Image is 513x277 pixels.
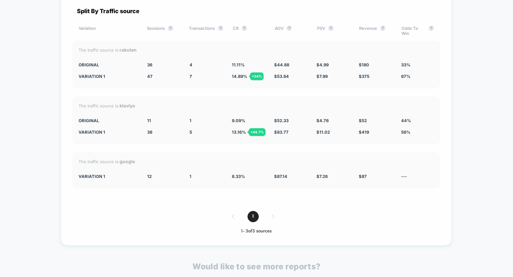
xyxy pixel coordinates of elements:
div: The traffic source is: [79,159,434,164]
div: Odds To Win [401,26,434,36]
div: Variation [79,26,137,36]
span: $ 83.77 [274,130,289,135]
span: $ 53.64 [274,74,289,79]
span: $ 4.99 [316,62,329,67]
div: + 34 % [250,72,264,80]
strong: google [120,159,135,164]
div: Split By Traffic source [72,8,440,14]
div: 56% [401,130,434,135]
div: PSV [317,26,349,36]
span: $ 419 [359,130,369,135]
div: Sessions [147,26,179,36]
span: $ 52 [359,118,367,123]
span: 36 [147,62,152,67]
button: ? [168,26,173,31]
span: $ 7.99 [316,74,328,79]
div: The traffic source is: [79,103,434,108]
button: ? [218,26,223,31]
strong: rakuten [120,47,137,53]
div: --- [401,174,434,179]
span: 11.11 % [232,62,245,67]
div: Variation 1 [79,174,138,179]
span: $ 87 [359,174,367,179]
div: 33% [401,62,434,67]
span: 5 [189,130,192,135]
strong: klaviyo [120,103,135,108]
div: Original [79,62,138,67]
span: 47 [147,74,153,79]
span: 4 [189,62,192,67]
div: The traffic source is: [79,47,434,53]
div: AOV [275,26,307,36]
span: $ 44.88 [274,62,289,67]
span: 38 [147,130,152,135]
span: $ 7.26 [316,174,328,179]
p: Would like to see more reports? [192,262,321,271]
span: 9.09 % [232,118,245,123]
div: 67% [401,74,434,79]
div: 44% [401,118,434,123]
span: 1 [189,118,191,123]
div: Original [79,118,138,123]
span: 7 [189,74,192,79]
span: 8.33 % [232,174,245,179]
button: ? [328,26,333,31]
button: ? [287,26,292,31]
span: 11 [147,118,151,123]
span: 13.16 % [232,130,246,135]
span: $ 87.14 [274,174,287,179]
span: $ 375 [359,74,369,79]
div: CR [233,26,265,36]
span: $ 4.76 [316,118,329,123]
span: $ 11.02 [316,130,330,135]
button: ? [242,26,247,31]
div: Revenue [359,26,391,36]
div: Variation 1 [79,74,138,79]
span: 1 [248,211,259,222]
div: Variation 1 [79,130,138,135]
span: 1 [189,174,191,179]
span: 14.89 % [232,74,247,79]
span: 12 [147,174,152,179]
button: ? [429,26,434,31]
div: Transactions [189,26,223,36]
span: $ 52.33 [274,118,289,123]
div: + 44.7 % [249,128,265,136]
span: $ 180 [359,62,369,67]
div: 1 - 3 of 3 sources [72,229,440,234]
button: ? [380,26,385,31]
